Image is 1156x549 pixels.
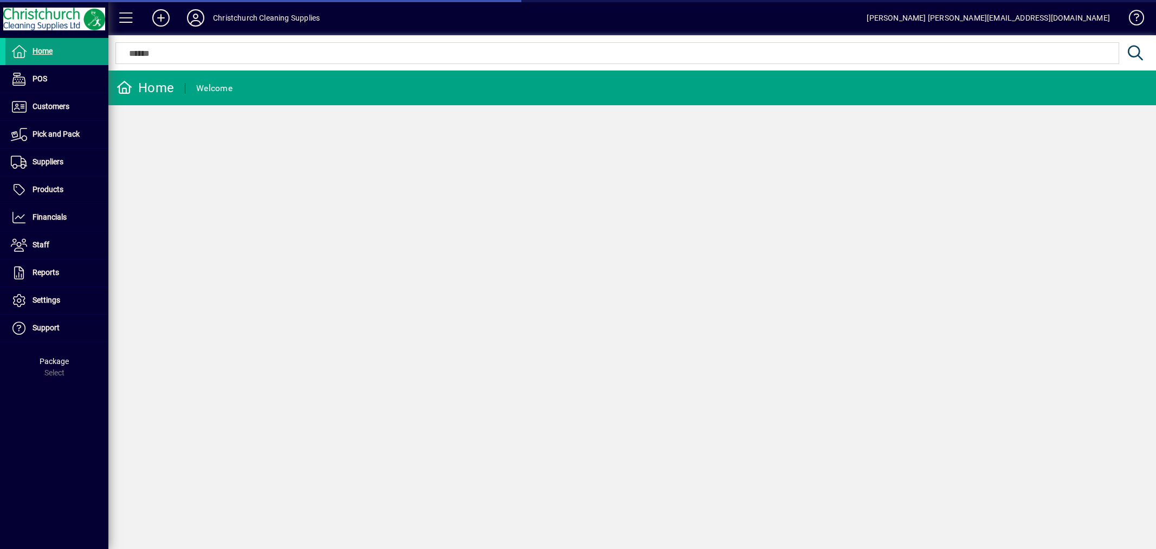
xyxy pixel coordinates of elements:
[33,323,60,332] span: Support
[1121,2,1142,37] a: Knowledge Base
[5,149,108,176] a: Suppliers
[117,79,174,97] div: Home
[5,204,108,231] a: Financials
[33,157,63,166] span: Suppliers
[5,287,108,314] a: Settings
[33,47,53,55] span: Home
[40,357,69,366] span: Package
[5,232,108,259] a: Staff
[33,185,63,194] span: Products
[33,74,47,83] span: POS
[33,102,69,111] span: Customers
[5,176,108,203] a: Products
[5,315,108,342] a: Support
[33,213,67,221] span: Financials
[213,9,320,27] div: Christchurch Cleaning Supplies
[33,296,60,304] span: Settings
[33,240,49,249] span: Staff
[33,268,59,277] span: Reports
[5,93,108,120] a: Customers
[867,9,1110,27] div: [PERSON_NAME] [PERSON_NAME][EMAIL_ADDRESS][DOMAIN_NAME]
[5,66,108,93] a: POS
[178,8,213,28] button: Profile
[33,130,80,138] span: Pick and Pack
[144,8,178,28] button: Add
[5,121,108,148] a: Pick and Pack
[5,259,108,286] a: Reports
[196,80,233,97] div: Welcome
